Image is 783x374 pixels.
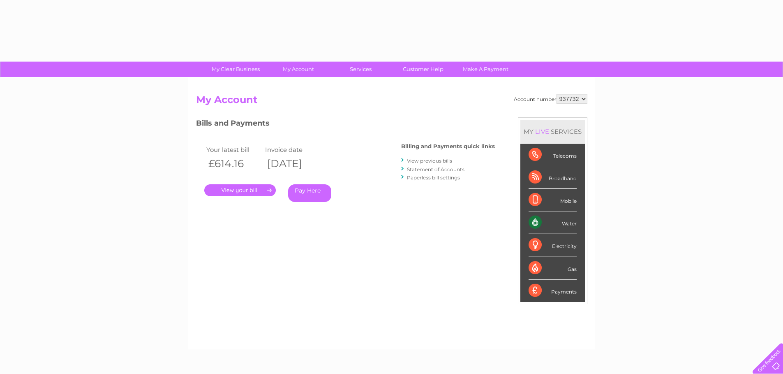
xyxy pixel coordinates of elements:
td: Invoice date [263,144,322,155]
div: Electricity [529,234,577,257]
div: Payments [529,280,577,302]
div: Gas [529,257,577,280]
h3: Bills and Payments [196,117,495,132]
a: Statement of Accounts [407,166,464,172]
a: Make A Payment [452,62,520,77]
div: LIVE [534,128,551,135]
a: View previous bills [407,158,452,164]
a: Pay Here [288,184,331,202]
div: Mobile [529,189,577,211]
a: My Clear Business [202,62,270,77]
div: Telecoms [529,144,577,166]
h4: Billing and Payments quick links [401,143,495,149]
h2: My Account [196,94,587,110]
td: Your latest bill [204,144,263,155]
th: [DATE] [263,155,322,172]
div: MY SERVICES [520,120,585,143]
th: £614.16 [204,155,263,172]
a: Services [327,62,395,77]
a: . [204,184,276,196]
a: Customer Help [389,62,457,77]
div: Account number [514,94,587,104]
div: Broadband [529,166,577,189]
a: My Account [264,62,332,77]
a: Paperless bill settings [407,174,460,181]
div: Water [529,211,577,234]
